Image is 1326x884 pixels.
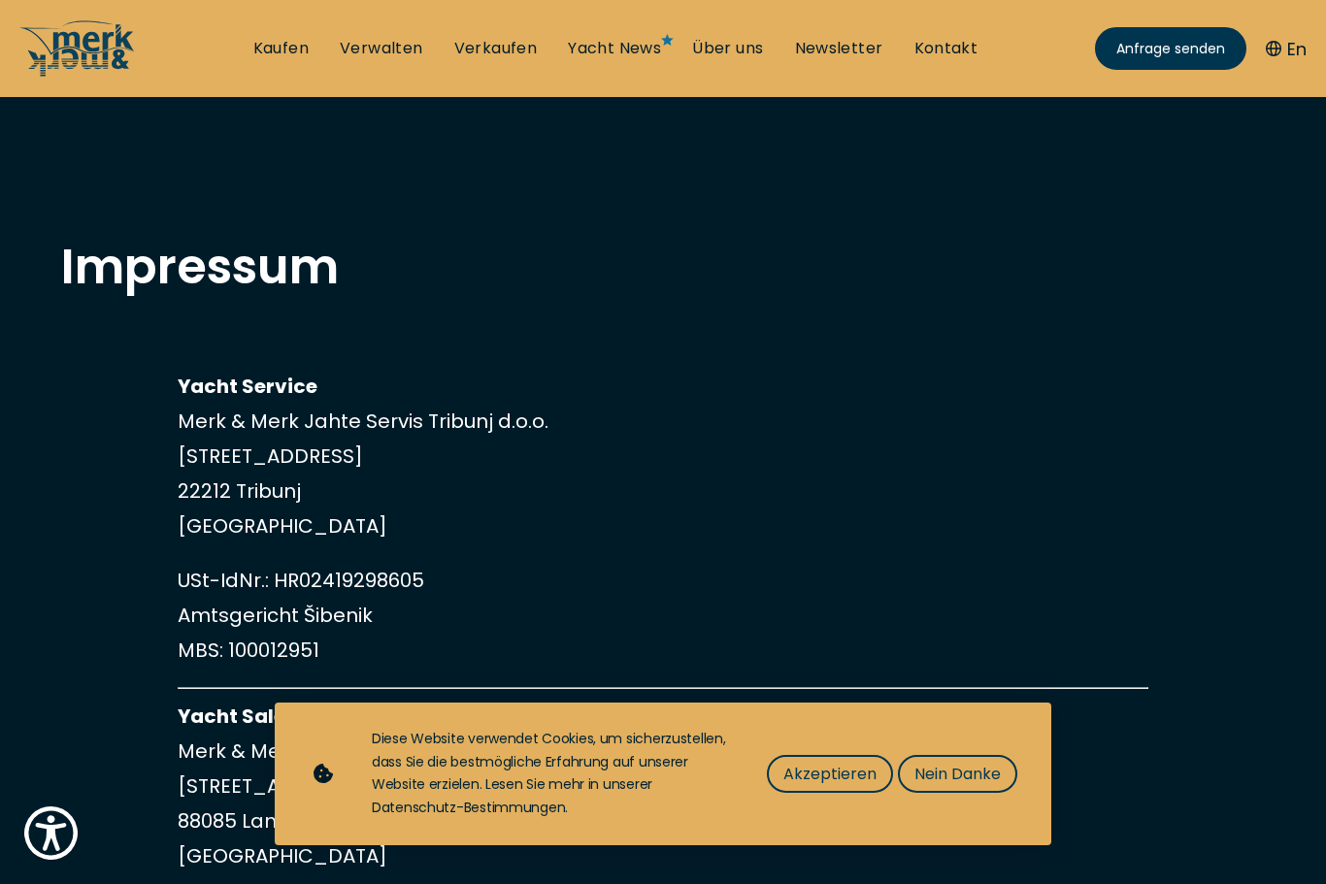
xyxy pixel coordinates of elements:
[454,38,538,59] a: Verkaufen
[692,38,763,59] a: Über uns
[253,38,309,59] a: Kaufen
[178,699,1148,873] p: Merk & Merk GmbH [STREET_ADDRESS] 88085 Langenargen [GEOGRAPHIC_DATA]
[1095,27,1246,70] a: Anfrage senden
[1266,36,1307,62] button: En
[898,755,1017,793] button: Nein Danke
[914,38,978,59] a: Kontakt
[178,369,1148,543] p: Merk & Merk Jahte Servis Tribunj d.o.o. [STREET_ADDRESS] 22212 Tribunj [GEOGRAPHIC_DATA]
[795,38,883,59] a: Newsletter
[372,728,728,820] div: Diese Website verwendet Cookies, um sicherzustellen, dass Sie die bestmögliche Erfahrung auf unse...
[568,38,661,59] a: Yacht News
[178,563,1148,668] p: USt-IdNr.: HR02419298605 Amtsgericht Šibenik MBS: 100012951
[61,243,1265,291] h1: Impressum
[372,798,565,817] a: Datenschutz-Bestimmungen
[19,802,83,865] button: Show Accessibility Preferences
[1116,39,1225,59] span: Anfrage senden
[767,755,893,793] button: Akzeptieren
[178,703,296,730] strong: Yacht Sales
[914,762,1001,786] span: Nein Danke
[783,762,877,786] span: Akzeptieren
[178,373,317,400] strong: Yacht Service
[340,38,423,59] a: Verwalten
